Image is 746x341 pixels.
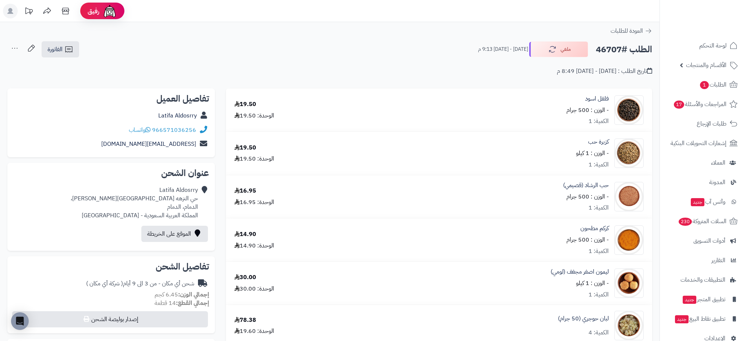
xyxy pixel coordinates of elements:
[86,279,123,288] span: ( شركة أي مكان )
[683,296,696,304] span: جديد
[680,275,725,285] span: التطبيقات والخدمات
[678,216,726,226] span: السلات المتروكة
[693,236,725,246] span: أدوات التسويق
[576,279,609,288] small: - الوزن : 1 كيلو
[42,41,79,57] a: الفاتورة
[588,204,609,212] div: الكمية: 1
[11,312,29,330] div: Open Intercom Messenger
[101,140,196,148] a: [EMAIL_ADDRESS][DOMAIN_NAME]
[234,242,274,250] div: الوحدة: 14.90
[234,198,274,207] div: الوحدة: 16.95
[675,315,689,323] span: جديد
[699,80,726,90] span: الطلبات
[176,299,209,307] strong: إجمالي القطع:
[664,95,742,113] a: المراجعات والأسئلة17
[615,225,643,255] img: 1639894895-Turmeric%20Powder%202-90x90.jpg
[155,290,209,299] small: 6.45 كجم
[566,235,609,244] small: - الوزن : 500 جرام
[686,60,726,70] span: الأقسام والمنتجات
[611,27,652,35] a: العودة للطلبات
[20,4,38,20] a: تحديثات المنصة
[588,247,609,256] div: الكمية: 1
[158,111,197,120] a: Latifa Aldosrry
[664,212,742,230] a: السلات المتروكة230
[588,161,609,169] div: الكمية: 1
[709,177,725,187] span: المدونة
[674,101,684,109] span: 17
[615,138,643,168] img: Cor-90x90.jpg
[664,193,742,211] a: وآتس آبجديد
[588,328,609,337] div: الكمية: 4
[234,112,274,120] div: الوحدة: 19.50
[664,37,742,55] a: لوحة التحكم
[664,154,742,172] a: العملاء
[615,311,643,340] img: 1647578791-Frankincense,%20Oman,%20Hojari-90x90.jpg
[71,186,198,219] div: Latifa Aldosrry حي النزهه [GEOGRAPHIC_DATA][PERSON_NAME]، الدمام، الدمام المملكة العربية السعودية...
[141,226,208,242] a: الموقع على الخريطة
[551,268,609,276] a: ليمون اصفر مجفف (لومي)
[664,173,742,191] a: المدونة
[664,232,742,250] a: أدوات التسويق
[86,280,194,288] div: شحن أي مكان - من 3 الى 9 أيام
[566,106,609,115] small: - الوزن : 500 جرام
[664,291,742,308] a: تطبيق المتجرجديد
[576,149,609,158] small: - الوزن : 1 كيلو
[674,314,725,324] span: تطبيق نقاط البيع
[697,119,726,129] span: طلبات الإرجاع
[580,224,609,233] a: كركم مطحون
[673,99,726,109] span: المراجعات والأسئلة
[234,316,256,324] div: 78.38
[12,311,208,327] button: إصدار بوليصة الشحن
[664,271,742,289] a: التطبيقات والخدمات
[558,314,609,323] a: لبان حوجري (50 جرام)
[234,155,274,163] div: الوحدة: 19.50
[13,94,209,103] h2: تفاصيل العميل
[234,144,256,152] div: 19.50
[102,4,117,18] img: ai-face.png
[129,126,151,134] a: واتساب
[615,182,643,211] img: 1628192660-Cress-90x90.jpg
[234,273,256,282] div: 30.00
[88,7,99,15] span: رفيق
[679,218,692,226] span: 230
[596,42,652,57] h2: الطلب #46707
[664,76,742,94] a: الطلبات1
[566,192,609,201] small: - الوزن : 500 جرام
[557,67,652,75] div: تاريخ الطلب : [DATE] - [DATE] 8:49 م
[178,290,209,299] strong: إجمالي الوزن:
[611,27,643,35] span: العودة للطلبات
[615,95,643,125] img: %20%D8%A7%D8%B3%D9%88%D8%AF-90x90.jpg
[152,126,196,134] a: 966571036256
[699,41,726,51] span: لوحة التحكم
[711,158,725,168] span: العملاء
[664,134,742,152] a: إشعارات التحويلات البنكية
[478,46,528,53] small: [DATE] - [DATE] 9:13 م
[234,327,274,335] div: الوحدة: 19.60
[588,138,609,146] a: كزبرة حب
[47,45,63,54] span: الفاتورة
[234,187,256,195] div: 16.95
[691,198,704,206] span: جديد
[664,252,742,269] a: التقارير
[13,262,209,271] h2: تفاصيل الشحن
[664,310,742,328] a: تطبيق نقاط البيعجديد
[234,285,274,293] div: الوحدة: 30.00
[585,95,609,103] a: فلفل اسود
[682,294,725,305] span: تطبيق المتجر
[588,291,609,299] div: الكمية: 1
[588,117,609,126] div: الكمية: 1
[711,255,725,266] span: التقارير
[155,299,209,307] small: 14 قطعة
[671,138,726,148] span: إشعارات التحويلات البنكية
[664,115,742,133] a: طلبات الإرجاع
[529,42,588,57] button: ملغي
[234,230,256,239] div: 14.90
[615,268,643,298] img: 1692895341-Yellow%20Dried%20Lime-90x90.jpg
[700,81,709,89] span: 1
[234,100,256,109] div: 19.50
[690,197,725,207] span: وآتس آب
[13,169,209,177] h2: عنوان الشحن
[563,181,609,190] a: حب الرشاد (قصيمي)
